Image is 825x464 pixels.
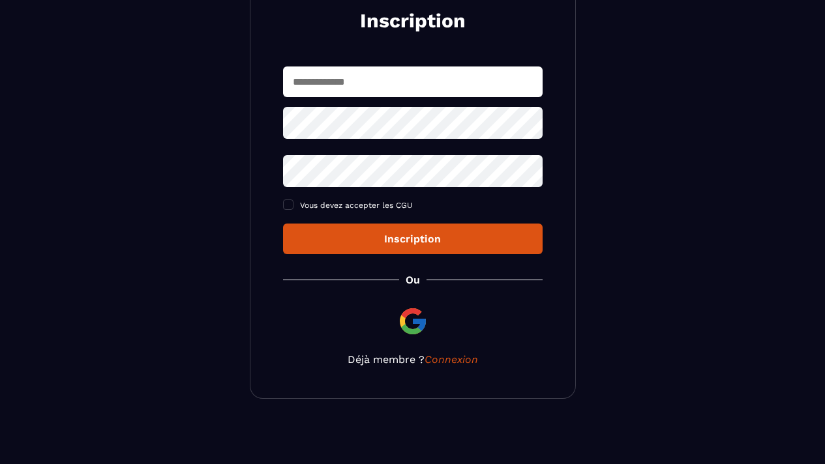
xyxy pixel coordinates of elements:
div: Inscription [293,233,532,245]
button: Inscription [283,224,543,254]
a: Connexion [425,353,478,366]
img: google [397,306,428,337]
h2: Inscription [299,8,527,34]
p: Déjà membre ? [283,353,543,366]
span: Vous devez accepter les CGU [300,201,413,210]
p: Ou [406,274,420,286]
